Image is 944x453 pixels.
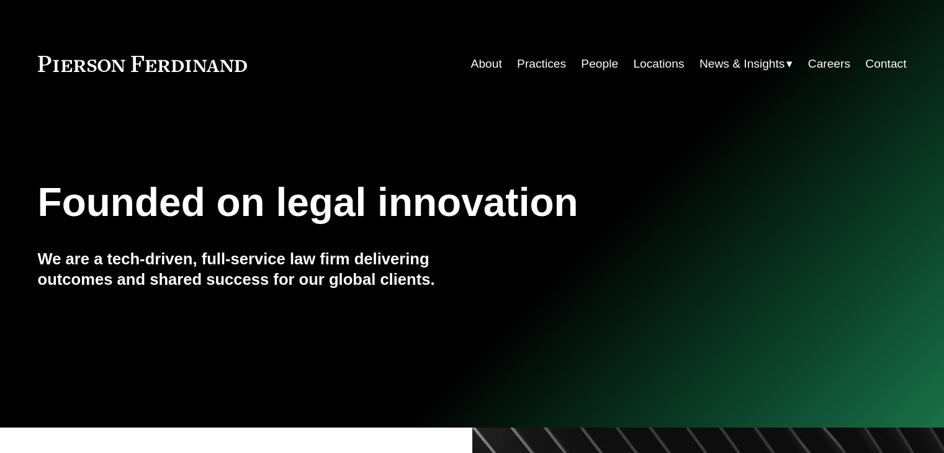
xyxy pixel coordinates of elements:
a: People [581,52,618,76]
span: News & Insights [699,53,785,75]
a: Contact [865,52,906,76]
h4: We are a tech-driven, full-service law firm delivering outcomes and shared success for our global... [38,249,472,289]
a: Careers [808,52,850,76]
a: Practices [517,52,566,76]
a: Locations [633,52,684,76]
h1: Founded on legal innovation [38,180,762,225]
a: folder dropdown [699,52,793,76]
a: About [471,52,502,76]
